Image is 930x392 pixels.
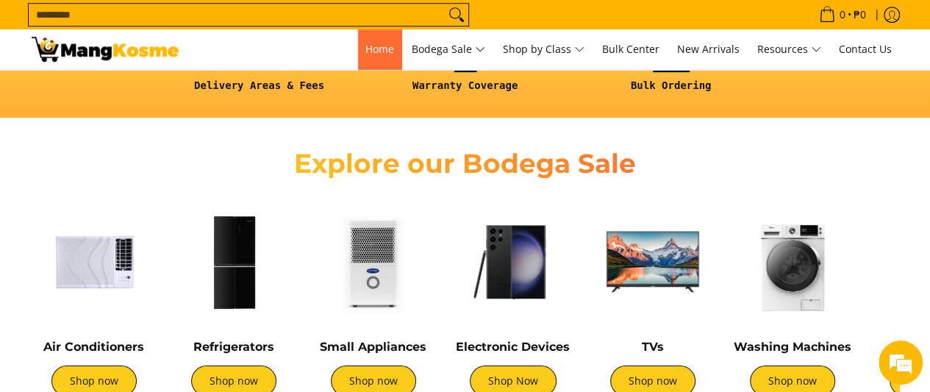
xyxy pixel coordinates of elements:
img: Washing Machines [730,199,855,324]
span: Contact Us [839,42,892,56]
a: Washing Machines [734,340,851,354]
a: Refrigerators [193,340,274,354]
a: Shop by Class [496,29,592,69]
span: New Arrivals [677,42,740,56]
span: Bulk Center [602,42,659,56]
a: Air Conditioners [43,340,144,354]
button: Search [445,4,468,26]
img: TVs [590,199,715,324]
a: Bodega Sale [404,29,493,69]
span: • [815,7,870,23]
span: 0 [837,10,848,20]
h2: Explore our Bodega Sale [252,147,679,180]
span: Home [365,42,394,56]
a: Small Appliances [320,340,426,354]
img: Mang Kosme: Your Home Appliances Warehouse Sale Partner! [32,37,179,62]
span: ₱0 [851,10,868,20]
span: Bodega Sale [412,40,485,59]
a: TVs [642,340,664,354]
img: Air Conditioners [32,199,157,324]
span: Resources [757,40,821,59]
a: Contact Us [831,29,899,69]
a: Resources [750,29,829,69]
a: New Arrivals [670,29,747,69]
a: Bulk Center [595,29,667,69]
img: Electronic Devices [451,199,576,324]
img: Small Appliances [311,199,436,324]
a: Electronic Devices [456,340,570,354]
img: Refrigerators [171,199,296,324]
span: Shop by Class [503,40,584,59]
nav: Main Menu [193,29,899,69]
a: Home [358,29,401,69]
